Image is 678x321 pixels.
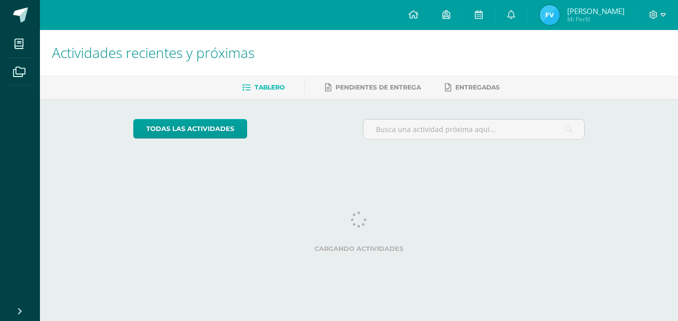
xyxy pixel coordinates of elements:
[336,83,421,91] span: Pendientes de entrega
[325,79,421,95] a: Pendientes de entrega
[567,15,625,23] span: Mi Perfil
[133,119,247,138] a: todas las Actividades
[567,6,625,16] span: [PERSON_NAME]
[363,119,585,139] input: Busca una actividad próxima aquí...
[133,245,585,252] label: Cargando actividades
[52,43,255,62] span: Actividades recientes y próximas
[255,83,285,91] span: Tablero
[445,79,500,95] a: Entregadas
[455,83,500,91] span: Entregadas
[242,79,285,95] a: Tablero
[540,5,560,25] img: c1aa558d72ff44a56732377d04ee3a53.png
